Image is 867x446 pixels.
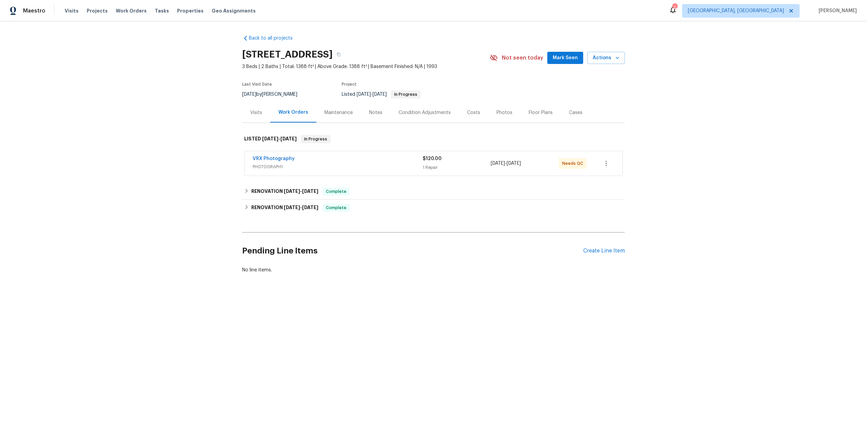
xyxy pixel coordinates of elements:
a: VRX Photography [253,156,295,161]
h6: LISTED [244,135,297,143]
span: [DATE] [280,136,297,141]
span: - [262,136,297,141]
div: RENOVATION [DATE]-[DATE]Complete [242,183,625,200]
div: Photos [496,109,512,116]
h2: [STREET_ADDRESS] [242,51,333,58]
span: - [357,92,387,97]
div: No line items. [242,267,625,273]
div: Maintenance [324,109,353,116]
span: [DATE] [242,92,256,97]
span: Work Orders [116,7,147,14]
div: by [PERSON_NAME] [242,90,305,98]
span: [DATE] [302,205,318,210]
span: Last Visit Date [242,82,272,86]
span: [GEOGRAPHIC_DATA], [GEOGRAPHIC_DATA] [688,7,784,14]
div: Notes [369,109,382,116]
span: - [284,189,318,194]
span: In Progress [301,136,330,142]
span: - [284,205,318,210]
div: Floor Plans [529,109,553,116]
span: Visits [65,7,79,14]
span: Not seen today [502,54,543,61]
span: Properties [177,7,204,14]
button: Copy Address [333,48,345,61]
span: [DATE] [284,205,300,210]
div: 1 Repair [423,164,491,171]
div: RENOVATION [DATE]-[DATE]Complete [242,200,625,216]
a: Back to all projects [242,35,307,42]
div: Condition Adjustments [399,109,451,116]
div: Cases [569,109,583,116]
button: Actions [587,52,625,64]
h6: RENOVATION [251,204,318,212]
span: Actions [593,54,619,62]
div: Create Line Item [583,248,625,254]
span: [DATE] [491,161,505,166]
h2: Pending Line Items [242,235,583,267]
span: Projects [87,7,108,14]
span: Geo Assignments [212,7,256,14]
div: Visits [250,109,262,116]
div: LISTED [DATE]-[DATE]In Progress [242,128,625,150]
span: [DATE] [262,136,278,141]
div: Costs [467,109,480,116]
div: 2 [672,4,677,11]
span: Needs QC [562,160,586,167]
span: [PERSON_NAME] [816,7,857,14]
div: Work Orders [278,109,308,116]
span: Complete [323,204,349,211]
span: Mark Seen [553,54,578,62]
span: PHOTOGRAPHY [253,163,423,170]
h6: RENOVATION [251,187,318,196]
span: [DATE] [507,161,521,166]
span: 3 Beds | 2 Baths | Total: 1388 ft² | Above Grade: 1388 ft² | Basement Finished: N/A | 1993 [242,63,490,70]
span: [DATE] [373,92,387,97]
span: [DATE] [302,189,318,194]
span: Listed [342,92,421,97]
span: Tasks [155,8,169,13]
span: $120.00 [423,156,442,161]
span: [DATE] [284,189,300,194]
span: In Progress [392,92,420,96]
button: Mark Seen [547,52,583,64]
span: - [491,160,521,167]
span: [DATE] [357,92,371,97]
span: Complete [323,188,349,195]
span: Maestro [23,7,45,14]
span: Project [342,82,357,86]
